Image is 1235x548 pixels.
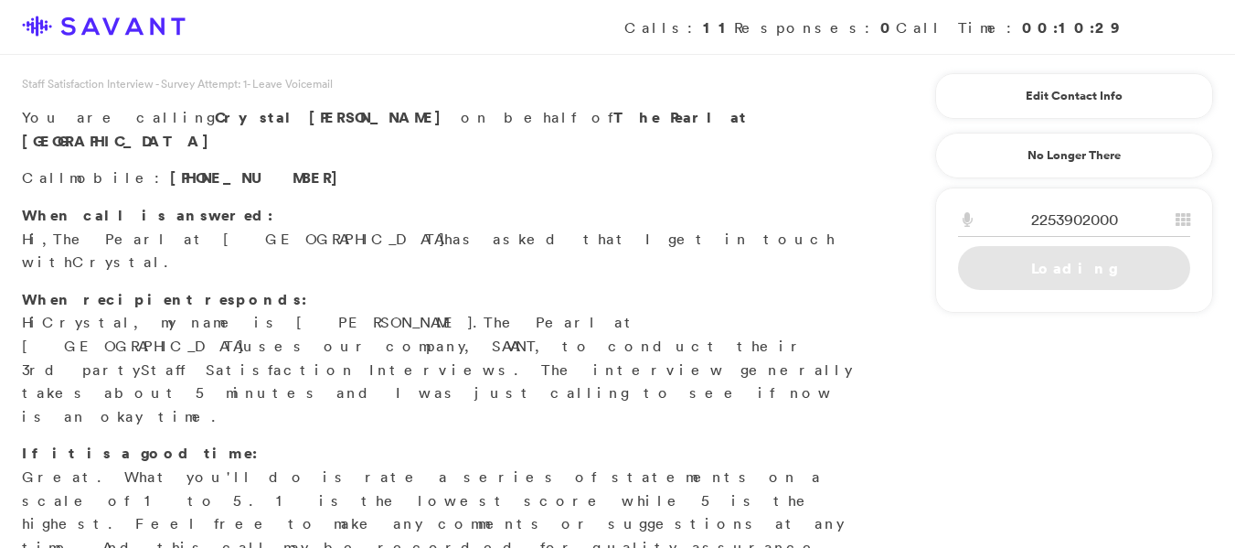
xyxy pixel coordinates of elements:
[703,17,734,38] strong: 11
[42,313,133,331] span: Crystal
[22,106,866,153] p: You are calling on behalf of
[69,168,154,187] span: mobile
[215,107,299,127] span: Crystal
[170,167,347,188] span: [PHONE_NUMBER]
[22,107,748,151] strong: The Pearl at [GEOGRAPHIC_DATA]
[22,443,258,463] strong: If it is a good time:
[22,288,866,429] p: Hi , my name is [PERSON_NAME]. uses our company, SAVANT, to conduct their 3rd party s. The interv...
[958,246,1190,290] a: Loading
[53,230,444,248] span: The Pearl at [GEOGRAPHIC_DATA]
[22,167,866,190] p: Call :
[309,107,451,127] span: [PERSON_NAME]
[72,253,164,271] span: Crystal
[935,133,1213,178] a: No Longer There
[880,17,896,38] strong: 0
[141,360,498,379] span: Staff Satisfaction Interview
[958,81,1190,111] a: Edit Contact Info
[1022,17,1122,38] strong: 00:10:29
[22,76,333,91] span: Staff Satisfaction Interview - Survey Attempt: 1 - Leave Voicemail
[22,204,866,274] p: Hi, has asked that I get in touch with .
[22,205,273,225] strong: When call is answered:
[22,313,639,355] span: The Pearl at [GEOGRAPHIC_DATA]
[22,289,307,309] strong: When recipient responds:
